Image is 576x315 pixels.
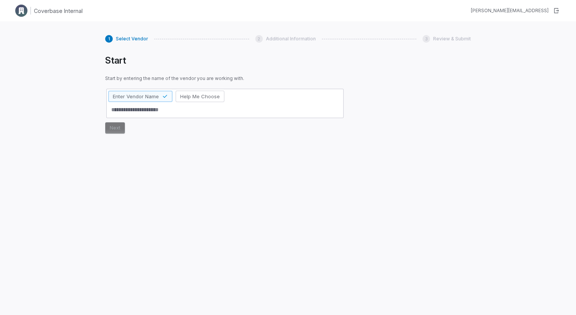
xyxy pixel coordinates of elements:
span: Review & Submit [433,36,471,42]
span: Help Me Choose [180,93,220,100]
img: Clerk Logo [15,5,27,17]
button: Help Me Choose [176,91,224,102]
div: 1 [105,35,113,43]
button: Enter Vendor Name [108,91,173,102]
h1: Start [105,55,345,66]
span: Additional Information [266,36,316,42]
span: Enter Vendor Name [113,93,159,100]
div: 3 [422,35,430,43]
div: 2 [255,35,263,43]
h1: Coverbase Internal [34,7,83,15]
span: Start by entering the name of the vendor you are working with. [105,75,345,82]
span: Select Vendor [116,36,148,42]
div: [PERSON_NAME][EMAIL_ADDRESS] [471,8,549,14]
